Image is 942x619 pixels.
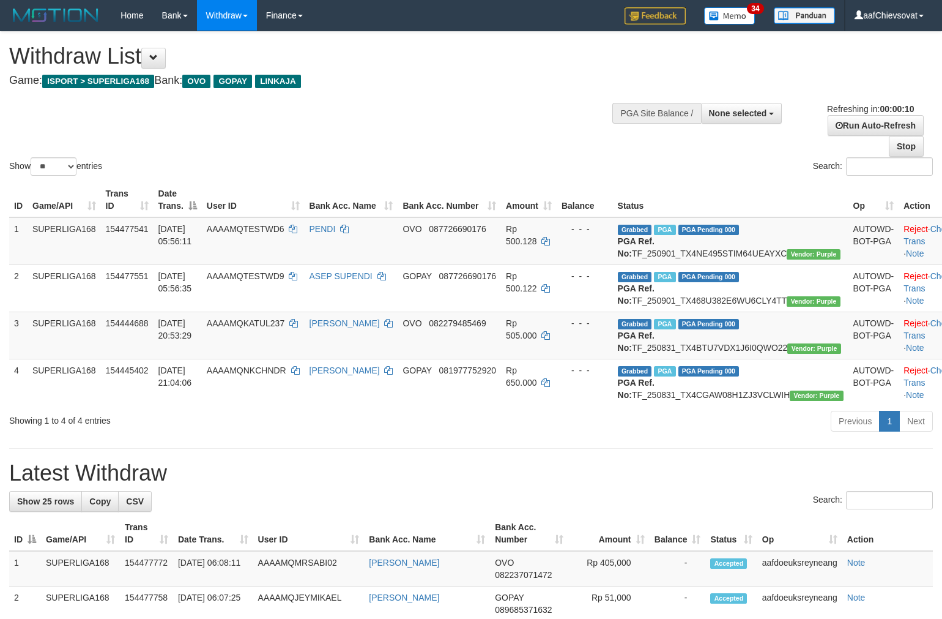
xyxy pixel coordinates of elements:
span: [DATE] 20:53:29 [158,318,192,340]
span: PGA Pending [678,272,740,282]
b: PGA Ref. No: [618,378,655,400]
label: Search: [813,157,933,176]
span: Show 25 rows [17,497,74,506]
span: ISPORT > SUPERLIGA168 [42,75,154,88]
span: Rp 505.000 [506,318,537,340]
a: Reject [903,318,928,328]
td: Rp 405,000 [568,551,650,587]
th: Bank Acc. Number: activate to sort column ascending [490,516,568,551]
span: GOPAY [495,593,524,602]
span: Grabbed [618,319,652,329]
label: Show entries [9,157,102,176]
span: [DATE] 05:56:35 [158,271,192,293]
span: GOPAY [213,75,252,88]
div: Showing 1 to 4 of 4 entries [9,410,384,427]
span: Marked by aafsoycanthlai [654,319,675,329]
select: Showentries [31,157,76,176]
td: AAAAMQMRSABI02 [253,551,365,587]
td: AUTOWD-BOT-PGA [848,217,899,265]
span: PGA Pending [678,319,740,329]
td: TF_250901_TX468U382E6WU6CLY4TT [613,264,848,312]
span: [DATE] 05:56:11 [158,224,192,246]
img: MOTION_logo.png [9,6,102,24]
div: - - - [562,364,608,377]
a: ASEP SUPENDI [310,271,373,281]
a: Note [906,249,924,258]
span: AAAAMQKATUL237 [207,318,284,328]
span: OVO [402,318,421,328]
td: AUTOWD-BOT-PGA [848,312,899,359]
td: SUPERLIGA168 [28,264,101,312]
a: [PERSON_NAME] [310,318,380,328]
span: 154477551 [106,271,149,281]
a: Stop [889,136,924,157]
a: Previous [831,411,880,432]
th: Status: activate to sort column ascending [705,516,757,551]
span: CSV [126,497,144,506]
a: Copy [81,491,119,512]
span: Rp 500.122 [506,271,537,293]
a: Note [847,593,866,602]
div: - - - [562,223,608,235]
span: Copy [89,497,111,506]
a: [PERSON_NAME] [369,593,439,602]
span: 154477541 [106,224,149,234]
span: AAAAMQTESTWD9 [207,271,284,281]
span: Rp 650.000 [506,366,537,388]
th: Date Trans.: activate to sort column descending [154,182,202,217]
strong: 00:00:10 [880,104,914,114]
td: 2 [9,264,28,312]
span: None selected [709,108,767,118]
th: Bank Acc. Number: activate to sort column ascending [398,182,501,217]
th: User ID: activate to sort column ascending [253,516,365,551]
input: Search: [846,157,933,176]
a: Show 25 rows [9,491,82,512]
a: Reject [903,271,928,281]
td: TF_250901_TX4NE495STIM64UEAYXC [613,217,848,265]
h1: Latest Withdraw [9,461,933,486]
a: CSV [118,491,152,512]
span: OVO [402,224,421,234]
b: PGA Ref. No: [618,331,655,353]
span: AAAAMQTESTWD6 [207,224,284,234]
span: 154445402 [106,366,149,375]
td: TF_250831_TX4CGAW08H1ZJ3VCLWIH [613,359,848,406]
label: Search: [813,491,933,509]
th: Bank Acc. Name: activate to sort column ascending [305,182,398,217]
td: 4 [9,359,28,406]
span: 34 [747,3,763,14]
span: AAAAMQNKCHNDR [207,366,286,375]
a: 1 [879,411,900,432]
img: panduan.png [774,7,835,24]
span: Grabbed [618,366,652,377]
a: [PERSON_NAME] [369,558,439,568]
a: Run Auto-Refresh [828,115,924,136]
img: Button%20Memo.svg [704,7,755,24]
span: Copy 089685371632 to clipboard [495,605,552,615]
td: SUPERLIGA168 [28,359,101,406]
td: TF_250831_TX4BTU7VDX1J6I0QWO22 [613,312,848,359]
h4: Game: Bank: [9,75,616,87]
td: 154477772 [120,551,173,587]
span: GOPAY [402,271,431,281]
th: Game/API: activate to sort column ascending [41,516,120,551]
td: 3 [9,312,28,359]
h1: Withdraw List [9,44,616,69]
a: Next [899,411,933,432]
span: Vendor URL: https://trx4.1velocity.biz [787,296,840,307]
th: Amount: activate to sort column ascending [501,182,557,217]
div: PGA Site Balance / [612,103,700,124]
span: Copy 082237071472 to clipboard [495,570,552,580]
span: PGA Pending [678,366,740,377]
a: [PERSON_NAME] [310,366,380,375]
span: Grabbed [618,272,652,282]
span: Copy 081977752920 to clipboard [439,366,496,375]
span: PGA Pending [678,225,740,235]
a: Note [906,296,924,306]
span: Copy 087726690176 to clipboard [439,271,496,281]
span: Rp 500.128 [506,224,537,246]
th: ID [9,182,28,217]
span: LINKAJA [255,75,301,88]
span: Grabbed [618,225,652,235]
th: Op: activate to sort column ascending [757,516,842,551]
